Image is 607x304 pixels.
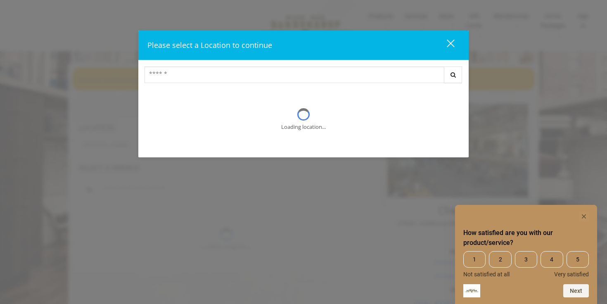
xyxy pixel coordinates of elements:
[147,40,272,50] span: Please select a Location to continue
[463,228,589,248] h2: How satisfied are you with our product/service? Select an option from 1 to 5, with 1 being Not sa...
[448,72,458,78] i: Search button
[515,251,537,268] span: 3
[145,66,462,87] div: Center Select
[437,39,454,51] div: close dialog
[489,251,511,268] span: 2
[463,251,589,278] div: How satisfied are you with our product/service? Select an option from 1 to 5, with 1 being Not sa...
[145,66,444,83] input: Search Center
[541,251,563,268] span: 4
[554,271,589,278] span: Very satisfied
[463,251,486,268] span: 1
[281,123,326,131] div: Loading location...
[432,37,460,54] button: close dialog
[563,284,589,297] button: Next question
[567,251,589,268] span: 5
[579,211,589,221] button: Hide survey
[463,211,589,297] div: How satisfied are you with our product/service? Select an option from 1 to 5, with 1 being Not sa...
[463,271,510,278] span: Not satisfied at all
